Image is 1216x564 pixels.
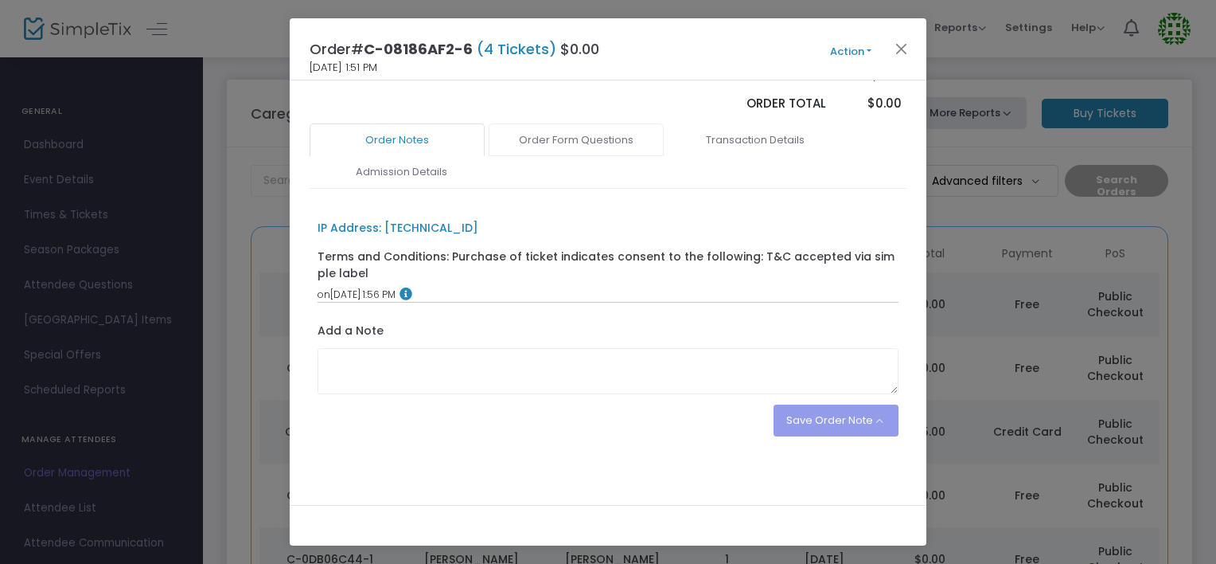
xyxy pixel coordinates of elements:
[668,123,843,157] a: Transaction Details
[314,155,489,189] a: Admission Details
[310,123,485,157] a: Order Notes
[489,123,664,157] a: Order Form Questions
[891,38,912,59] button: Close
[310,38,599,60] h4: Order# $0.00
[318,220,478,237] div: IP Address: [TECHNICAL_ID]
[364,39,473,59] span: C-08186AF2-6
[318,323,384,343] label: Add a Note
[310,60,377,76] span: [DATE] 1:51 PM
[318,288,330,301] span: on
[841,95,901,113] p: $0.00
[318,288,899,302] div: [DATE] 1:56 PM
[318,249,899,282] div: Terms and Conditions: Purchase of ticket indicates consent to the following: T&C accepted via sim...
[803,43,898,61] button: Action
[473,39,560,59] span: (4 Tickets)
[691,95,826,113] p: Order Total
